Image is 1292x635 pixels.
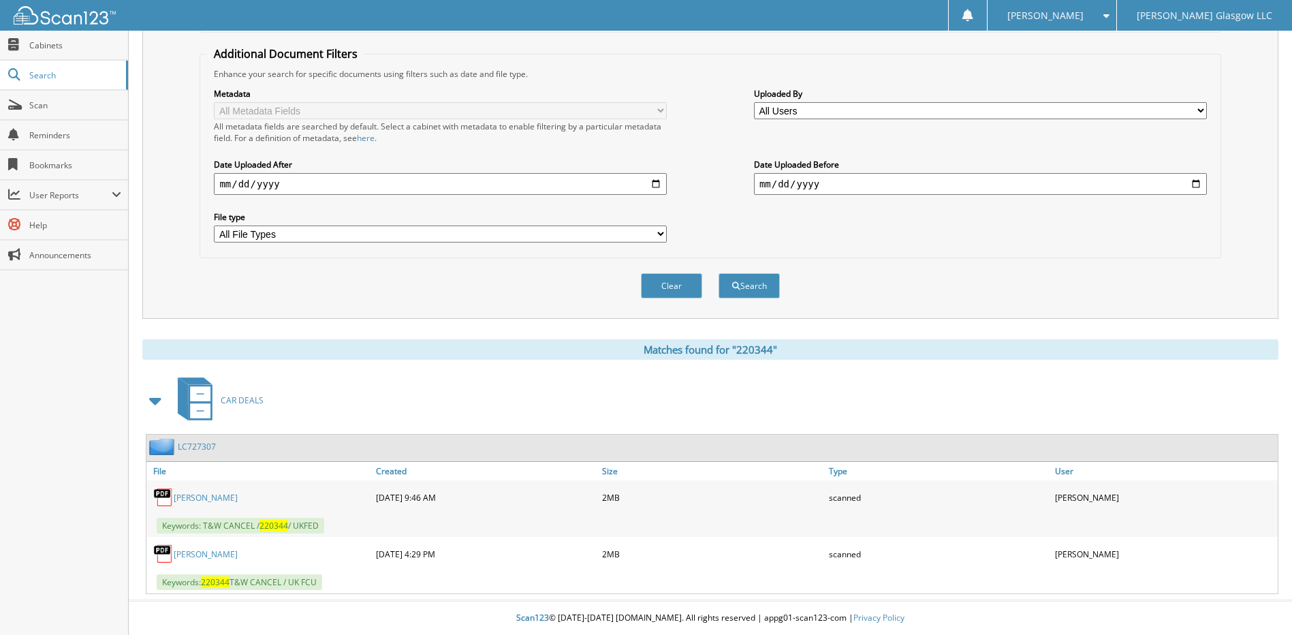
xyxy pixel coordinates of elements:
img: PDF.png [153,487,174,508]
input: end [754,173,1207,195]
span: User Reports [29,189,112,201]
a: File [146,462,373,480]
div: 2MB [599,540,825,568]
a: Size [599,462,825,480]
a: Created [373,462,599,480]
span: Scan123 [516,612,549,623]
label: File type [214,211,667,223]
span: Keywords: T&W CANCEL / UK FCU [157,574,322,590]
a: CAR DEALS [170,373,264,427]
img: PDF.png [153,544,174,564]
label: Metadata [214,88,667,99]
a: Privacy Policy [853,612,904,623]
button: Search [719,273,780,298]
div: [PERSON_NAME] [1052,484,1278,511]
img: folder2.png [149,438,178,455]
span: Scan [29,99,121,111]
span: Announcements [29,249,121,261]
div: scanned [825,540,1052,568]
button: Clear [641,273,702,298]
label: Uploaded By [754,88,1207,99]
div: © [DATE]-[DATE] [DOMAIN_NAME]. All rights reserved | appg01-scan123-com | [129,602,1292,635]
a: LC727307 [178,441,216,452]
iframe: Chat Widget [1224,570,1292,635]
div: 2MB [599,484,825,511]
a: [PERSON_NAME] [174,492,238,504]
span: CAR DEALS [221,394,264,406]
div: [DATE] 4:29 PM [373,540,599,568]
a: User [1052,462,1278,480]
a: here [357,132,375,144]
span: [PERSON_NAME] Glasgow LLC [1137,12,1272,20]
div: [PERSON_NAME] [1052,540,1278,568]
label: Date Uploaded After [214,159,667,170]
span: [PERSON_NAME] [1007,12,1084,20]
div: scanned [825,484,1052,511]
span: Cabinets [29,40,121,51]
span: Search [29,69,119,81]
div: [DATE] 9:46 AM [373,484,599,511]
span: Reminders [29,129,121,141]
span: 220344 [259,520,288,531]
div: Enhance your search for specific documents using filters such as date and file type. [207,68,1213,80]
label: Date Uploaded Before [754,159,1207,170]
legend: Additional Document Filters [207,46,364,61]
img: scan123-logo-white.svg [14,6,116,25]
span: Help [29,219,121,231]
span: Keywords: T&W CANCEL / / UKFED [157,518,324,533]
a: [PERSON_NAME] [174,548,238,560]
span: Bookmarks [29,159,121,171]
input: start [214,173,667,195]
div: Matches found for "220344" [142,339,1278,360]
div: All metadata fields are searched by default. Select a cabinet with metadata to enable filtering b... [214,121,667,144]
a: Type [825,462,1052,480]
span: 220344 [201,576,230,588]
